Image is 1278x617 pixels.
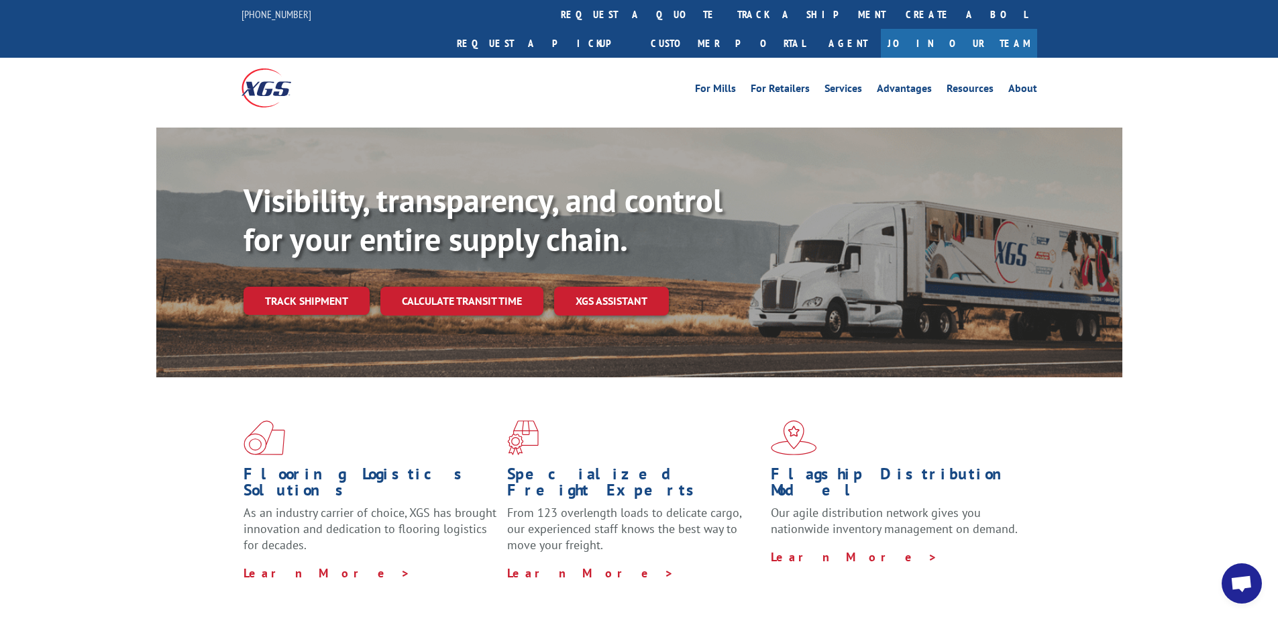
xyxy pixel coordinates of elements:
a: Resources [947,83,994,98]
div: Open chat [1222,563,1262,604]
a: About [1008,83,1037,98]
a: XGS ASSISTANT [554,287,669,316]
h1: Specialized Freight Experts [507,466,761,505]
a: Learn More > [244,565,411,581]
a: Agent [815,29,881,58]
h1: Flooring Logistics Solutions [244,466,497,505]
a: For Retailers [751,83,810,98]
img: xgs-icon-focused-on-flooring-red [507,420,539,455]
b: Visibility, transparency, and control for your entire supply chain. [244,179,723,260]
p: From 123 overlength loads to delicate cargo, our experienced staff knows the best way to move you... [507,505,761,565]
a: Request a pickup [447,29,641,58]
a: Learn More > [771,549,938,565]
img: xgs-icon-total-supply-chain-intelligence-red [244,420,285,455]
a: [PHONE_NUMBER] [242,7,311,21]
a: Services [824,83,862,98]
span: As an industry carrier of choice, XGS has brought innovation and dedication to flooring logistics... [244,505,496,553]
img: xgs-icon-flagship-distribution-model-red [771,420,817,455]
a: Advantages [877,83,932,98]
a: For Mills [695,83,736,98]
a: Calculate transit time [380,287,543,316]
span: Our agile distribution network gives you nationwide inventory management on demand. [771,505,1018,536]
a: Join Our Team [881,29,1037,58]
a: Track shipment [244,287,370,315]
a: Learn More > [507,565,674,581]
h1: Flagship Distribution Model [771,466,1024,505]
a: Customer Portal [641,29,815,58]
